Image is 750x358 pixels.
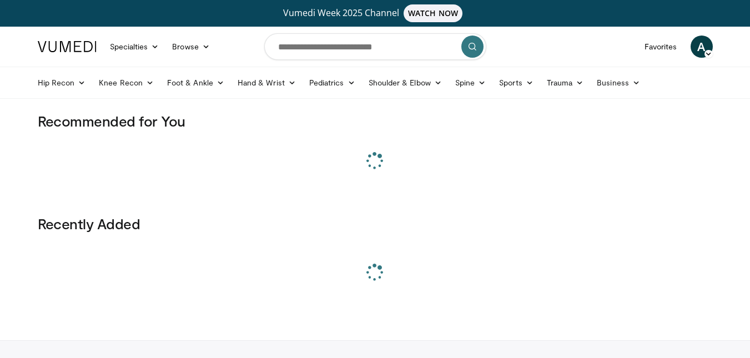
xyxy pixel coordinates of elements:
a: Sports [492,72,540,94]
a: Vumedi Week 2025 ChannelWATCH NOW [39,4,711,22]
a: Spine [449,72,492,94]
a: A [691,36,713,58]
a: Specialties [103,36,166,58]
a: Pediatrics [303,72,362,94]
a: Business [590,72,647,94]
a: Favorites [638,36,684,58]
a: Hip Recon [31,72,93,94]
a: Browse [165,36,217,58]
span: WATCH NOW [404,4,462,22]
a: Knee Recon [92,72,160,94]
a: Shoulder & Elbow [362,72,449,94]
a: Hand & Wrist [231,72,303,94]
h3: Recommended for You [38,112,713,130]
img: VuMedi Logo [38,41,97,52]
h3: Recently Added [38,215,713,233]
a: Trauma [540,72,591,94]
input: Search topics, interventions [264,33,486,60]
a: Foot & Ankle [160,72,231,94]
